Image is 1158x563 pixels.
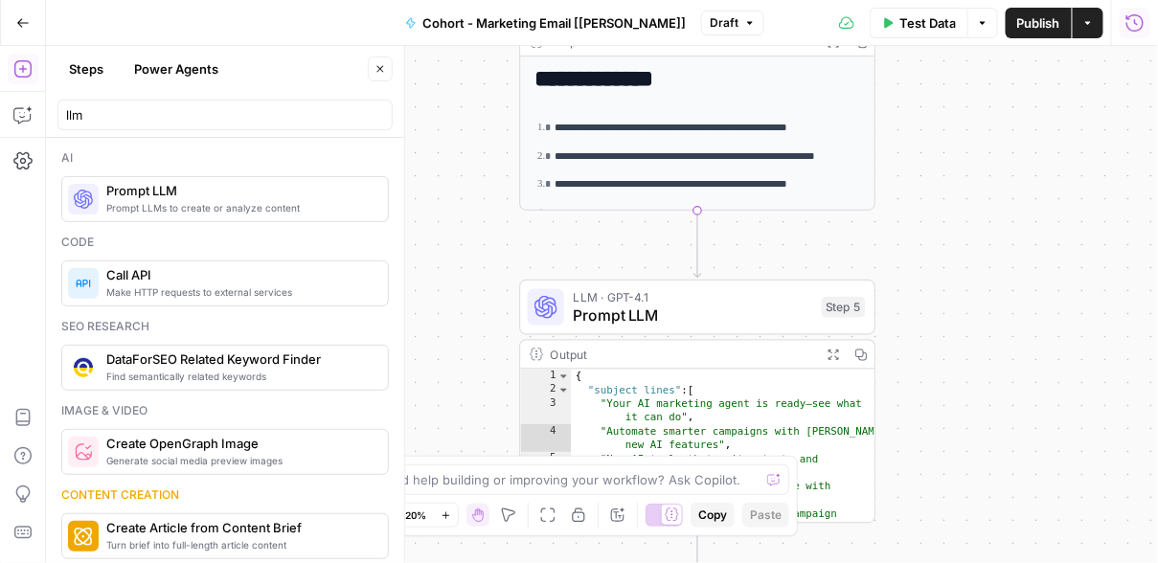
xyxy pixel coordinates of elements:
[574,287,813,305] span: LLM · GPT-4.1
[74,442,93,462] img: pyizt6wx4h99f5rkgufsmugliyey
[106,181,373,200] span: Prompt LLM
[106,349,373,369] span: DataForSEO Related Keyword Finder
[870,8,967,38] button: Test Data
[106,537,373,552] span: Turn brief into full-length article content
[574,304,813,327] span: Prompt LLM
[61,402,389,419] div: Image & video
[521,383,572,396] div: 2
[106,284,373,300] span: Make HTTP requests to external services
[57,54,115,84] button: Steps
[1017,13,1060,33] span: Publish
[422,13,686,33] span: Cohort - Marketing Email [[PERSON_NAME]]
[106,265,373,284] span: Call API
[106,200,373,215] span: Prompt LLMs to create or analyze content
[742,503,789,528] button: Paste
[557,370,570,383] span: Toggle code folding, rows 1 through 14
[701,11,764,35] button: Draft
[61,318,389,335] div: Seo research
[521,452,572,480] div: 5
[551,33,813,51] div: Output
[750,507,782,524] span: Paste
[1006,8,1072,38] button: Publish
[106,453,373,468] span: Generate social media preview images
[519,280,875,523] div: LLM · GPT-4.1Prompt LLMStep 5Output{ "subject lines":[ "Your AI marketing agent is ready—see what...
[521,370,572,383] div: 1
[710,14,738,32] span: Draft
[521,424,572,452] div: 4
[400,507,427,523] span: 120%
[694,211,701,278] g: Edge from step_1 to step_5
[106,369,373,384] span: Find semantically related keywords
[123,54,230,84] button: Power Agents
[66,105,384,124] input: Search steps
[691,503,735,528] button: Copy
[822,297,866,318] div: Step 5
[106,434,373,453] span: Create OpenGraph Image
[394,8,697,38] button: Cohort - Marketing Email [[PERSON_NAME]]
[557,383,570,396] span: Toggle code folding, rows 2 through 8
[698,507,727,524] span: Copy
[61,149,389,167] div: Ai
[61,234,389,251] div: Code
[899,13,956,33] span: Test Data
[521,396,572,424] div: 3
[61,486,389,504] div: Content creation
[106,518,373,537] span: Create Article from Content Brief
[74,358,93,377] img: se7yyxfvbxn2c3qgqs66gfh04cl6
[551,345,813,363] div: Output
